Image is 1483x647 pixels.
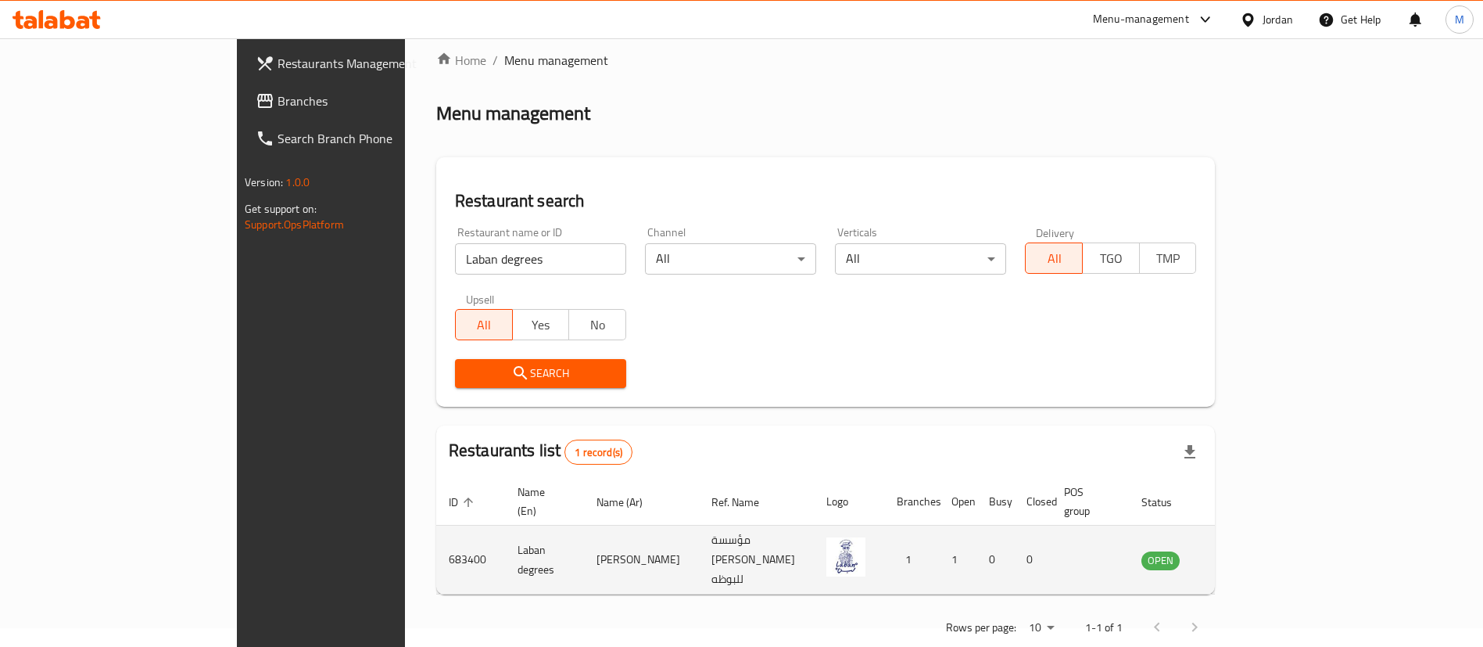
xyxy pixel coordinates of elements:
span: Status [1141,493,1192,512]
button: All [455,309,513,340]
td: [PERSON_NAME] [584,526,699,595]
span: Yes [519,314,564,336]
div: All [835,243,1006,275]
h2: Menu management [436,101,590,126]
div: OPEN [1141,552,1180,570]
img: Laban degrees [826,537,865,577]
span: Name (Ar) [596,493,663,512]
button: Yes [512,309,570,340]
span: 1.0.0 [285,172,310,192]
div: Total records count [564,440,632,465]
button: No [568,309,626,340]
span: Search [467,364,614,383]
p: 1-1 of 1 [1085,618,1123,638]
td: 0 [1014,526,1051,595]
span: Version: [245,172,283,192]
td: مؤسسة [PERSON_NAME] للبوظه [699,526,814,595]
div: All [645,243,816,275]
th: Busy [976,478,1014,526]
span: M [1455,11,1464,28]
div: Menu-management [1093,10,1189,29]
span: Search Branch Phone [278,129,472,148]
span: Branches [278,92,472,110]
button: TGO [1082,243,1140,274]
a: Restaurants Management [243,45,485,82]
h2: Restaurant search [455,189,1197,213]
label: Delivery [1036,227,1075,238]
th: Branches [884,478,939,526]
span: Menu management [504,51,608,70]
div: Jordan [1263,11,1293,28]
a: Support.OpsPlatform [245,214,344,235]
td: Laban degrees [505,526,584,595]
button: All [1025,243,1083,274]
button: TMP [1139,243,1197,274]
div: Rows per page: [1023,616,1060,640]
span: TMP [1146,247,1191,270]
th: Closed [1014,478,1051,526]
span: No [575,314,620,336]
td: 1 [884,526,939,595]
span: Get support on: [245,199,317,219]
span: All [1032,247,1076,270]
span: ID [449,493,478,512]
span: Restaurants Management [278,54,472,73]
span: TGO [1089,247,1134,270]
li: / [493,51,498,70]
div: Export file [1171,433,1209,471]
input: Search for restaurant name or ID.. [455,243,626,275]
span: 1 record(s) [565,445,632,460]
th: Action [1211,478,1265,526]
th: Open [939,478,976,526]
span: POS group [1064,483,1110,520]
h2: Restaurants list [449,439,632,465]
span: Name (En) [518,483,565,520]
td: 1 [939,526,976,595]
p: Rows per page: [946,618,1016,638]
button: Search [455,359,626,388]
a: Branches [243,82,485,120]
table: enhanced table [436,478,1265,595]
span: Ref. Name [711,493,779,512]
span: OPEN [1141,552,1180,570]
label: Upsell [466,293,495,304]
a: Search Branch Phone [243,120,485,157]
nav: breadcrumb [436,51,1216,70]
td: 0 [976,526,1014,595]
th: Logo [814,478,884,526]
span: All [462,314,507,336]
